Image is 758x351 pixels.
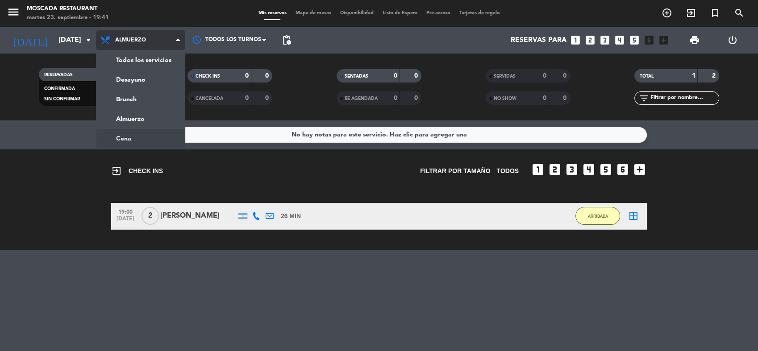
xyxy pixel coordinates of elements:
i: menu [7,5,20,19]
a: Almuerzo [96,109,185,129]
strong: 0 [265,73,271,79]
i: filter_list [639,93,650,103]
span: RESERVADAS [44,73,73,77]
i: exit_to_app [111,165,122,176]
i: add_box [633,162,647,177]
div: [PERSON_NAME] [160,210,236,222]
span: SERVIDAS [494,74,516,78]
span: SIN CONFIRMAR [44,97,80,101]
i: arrow_drop_down [83,35,94,45]
span: 26 MIN [281,211,301,221]
strong: 0 [543,73,546,79]
span: TOTAL [640,74,654,78]
a: Desayuno [96,70,185,90]
i: looks_two [548,162,562,177]
span: CHECK INS [196,74,220,78]
i: [DATE] [7,30,54,50]
span: pending_actions [281,35,292,45]
i: looks_4 [582,162,596,177]
span: CONFIRMADA [44,87,75,91]
i: looks_3 [565,162,579,177]
i: looks_one [531,162,545,177]
i: turned_in_not [710,8,721,18]
i: looks_5 [599,162,613,177]
span: CHECK INS [111,165,163,176]
i: looks_6 [643,34,655,46]
span: ARRIBADA [588,214,608,219]
span: Pre-acceso [422,11,455,16]
button: menu [7,5,20,22]
span: Mis reservas [254,11,291,16]
span: Tarjetas de regalo [455,11,504,16]
i: looks_5 [629,34,640,46]
strong: 0 [563,73,568,79]
span: print [689,35,700,45]
strong: 0 [543,95,546,101]
i: looks_3 [599,34,611,46]
span: 19:00 [114,206,137,216]
div: Moscada Restaurant [27,4,109,13]
a: Cena [96,129,185,149]
i: looks_two [584,34,596,46]
span: Reservas para [511,36,566,45]
i: power_settings_new [727,35,738,45]
span: 2 [142,207,159,225]
strong: 0 [414,95,419,101]
span: NO SHOW [494,96,516,101]
div: LOG OUT [714,27,752,54]
i: looks_4 [614,34,625,46]
a: Todos los servicios [96,50,185,70]
i: add_box [658,34,670,46]
span: CANCELADA [196,96,223,101]
strong: 0 [563,95,568,101]
span: TODOS [496,166,519,176]
strong: 0 [394,73,397,79]
i: add_circle_outline [662,8,672,18]
i: looks_6 [616,162,630,177]
i: border_all [628,211,639,221]
span: Lista de Espera [378,11,422,16]
span: Almuerzo [115,37,146,43]
div: martes 23. septiembre - 19:41 [27,13,109,22]
i: exit_to_app [686,8,696,18]
div: No hay notas para este servicio. Haz clic para agregar una [292,130,467,140]
a: Brunch [96,90,185,109]
strong: 1 [691,73,695,79]
input: Filtrar por nombre... [650,93,719,103]
span: RE AGENDADA [345,96,378,101]
strong: 0 [394,95,397,101]
strong: 2 [712,73,717,79]
span: Filtrar por tamaño [420,166,490,176]
strong: 0 [414,73,419,79]
span: [DATE] [114,216,137,226]
strong: 0 [265,95,271,101]
span: SENTADAS [345,74,368,78]
i: search [734,8,745,18]
strong: 0 [245,95,249,101]
span: Disponibilidad [336,11,378,16]
strong: 0 [245,73,249,79]
i: looks_one [570,34,581,46]
span: Mapa de mesas [291,11,336,16]
button: ARRIBADA [575,207,620,225]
